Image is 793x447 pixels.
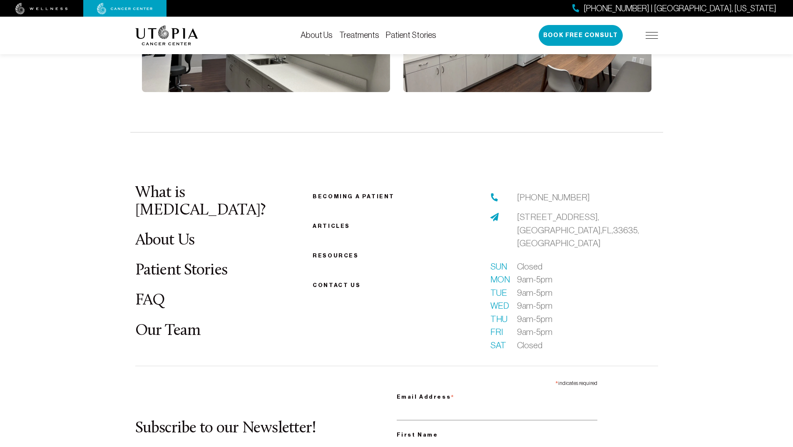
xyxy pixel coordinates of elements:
h2: Subscribe to our Newsletter! [135,420,397,437]
span: [STREET_ADDRESS], [GEOGRAPHIC_DATA], FL, 33635, [GEOGRAPHIC_DATA] [517,212,639,248]
a: [PHONE_NUMBER] | [GEOGRAPHIC_DATA], [US_STATE] [572,2,776,15]
span: 9am-5pm [517,273,552,286]
span: [PHONE_NUMBER] | [GEOGRAPHIC_DATA], [US_STATE] [584,2,776,15]
a: Patient Stories [135,262,228,279]
a: What is [MEDICAL_DATA]? [135,185,266,219]
span: 9am-5pm [517,312,552,326]
a: [PHONE_NUMBER] [517,191,590,204]
img: logo [135,25,198,45]
a: FAQ [135,292,165,309]
a: Our Team [135,323,201,339]
a: Patient Stories [386,30,436,40]
a: Articles [313,223,350,229]
span: Sun [490,260,507,273]
span: Thu [490,312,507,326]
a: [STREET_ADDRESS],[GEOGRAPHIC_DATA],FL,33635,[GEOGRAPHIC_DATA] [517,210,658,250]
span: Sat [490,339,507,352]
img: cancer center [97,3,153,15]
span: Closed [517,339,542,352]
img: wellness [15,3,68,15]
a: About Us [135,232,195,249]
span: 9am-5pm [517,299,552,312]
span: 9am-5pm [517,325,552,339]
button: Book Free Consult [539,25,623,46]
span: Tue [490,286,507,300]
img: phone [490,193,499,202]
span: Mon [490,273,507,286]
a: Resources [313,252,358,259]
span: 9am-5pm [517,286,552,300]
label: First Name [397,430,597,440]
a: About Us [301,30,333,40]
span: Fri [490,325,507,339]
span: Contact us [313,282,360,288]
div: indicates required [397,376,597,388]
span: Wed [490,299,507,312]
a: Treatments [339,30,379,40]
span: Closed [517,260,542,273]
label: Email Address [397,388,597,403]
a: Becoming a patient [313,193,395,200]
img: icon-hamburger [646,32,658,39]
img: address [490,213,499,221]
